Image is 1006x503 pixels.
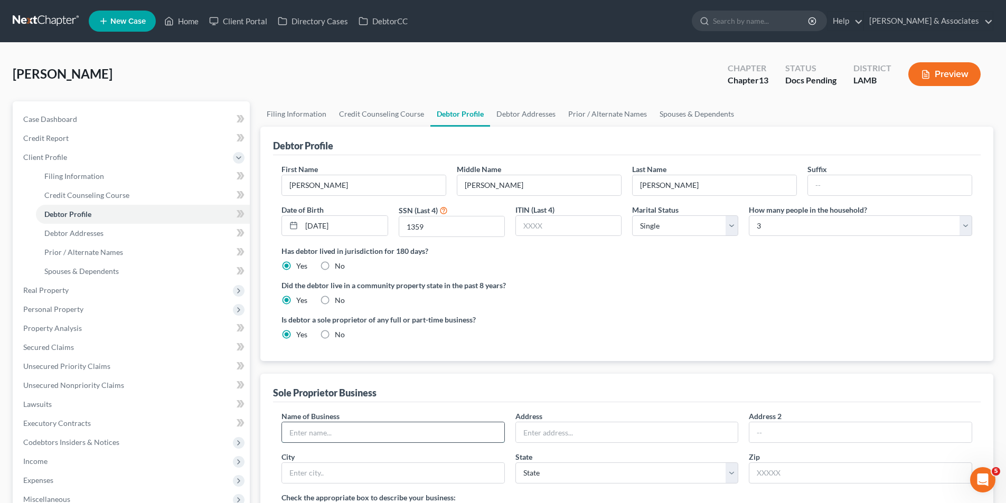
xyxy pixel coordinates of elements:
[282,422,504,442] input: Enter name...
[992,467,1000,476] span: 5
[281,245,972,257] label: Has debtor lived in jurisdiction for 180 days?
[457,175,621,195] input: M.I
[749,451,760,462] label: Zip
[260,101,333,127] a: Filing Information
[23,286,69,295] span: Real Property
[36,243,250,262] a: Prior / Alternate Names
[749,462,972,483] input: XXXXX
[273,386,377,399] div: Sole Proprietor Business
[490,101,562,127] a: Debtor Addresses
[864,12,993,31] a: [PERSON_NAME] & Associates
[44,172,104,181] span: Filing Information
[44,248,123,257] span: Prior / Alternate Names
[515,451,532,462] label: State
[15,110,250,129] a: Case Dashboard
[515,411,542,422] label: Address
[44,229,104,238] span: Debtor Addresses
[282,463,504,483] input: Enter city..
[808,175,972,195] input: --
[281,280,972,291] label: Did the debtor live in a community property state in the past 8 years?
[15,395,250,414] a: Lawsuits
[749,204,867,215] label: How many people in the household?
[281,314,622,325] label: Is debtor a sole proprietor of any full or part-time business?
[633,175,796,195] input: --
[23,419,91,428] span: Executory Contracts
[23,305,83,314] span: Personal Property
[36,186,250,205] a: Credit Counseling Course
[281,412,340,421] span: Name of Business
[159,12,204,31] a: Home
[23,324,82,333] span: Property Analysis
[785,62,836,74] div: Status
[15,129,250,148] a: Credit Report
[333,101,430,127] a: Credit Counseling Course
[23,476,53,485] span: Expenses
[399,205,438,216] label: SSN (Last 4)
[970,467,995,492] iframe: Intercom live chat
[23,400,52,409] span: Lawsuits
[516,422,738,442] input: Enter address...
[749,422,972,442] input: --
[632,164,666,175] label: Last Name
[44,191,129,200] span: Credit Counseling Course
[281,451,295,462] label: City
[908,62,981,86] button: Preview
[23,134,69,143] span: Credit Report
[430,101,490,127] a: Debtor Profile
[302,216,387,236] input: MM/DD/YYYY
[15,376,250,395] a: Unsecured Nonpriority Claims
[15,319,250,338] a: Property Analysis
[23,438,119,447] span: Codebtors Insiders & Notices
[516,216,621,236] input: XXXX
[728,74,768,87] div: Chapter
[23,343,74,352] span: Secured Claims
[15,357,250,376] a: Unsecured Priority Claims
[296,295,307,306] label: Yes
[853,62,891,74] div: District
[110,17,146,25] span: New Case
[807,164,827,175] label: Suffix
[785,74,836,87] div: Docs Pending
[281,204,324,215] label: Date of Birth
[272,12,353,31] a: Directory Cases
[296,329,307,340] label: Yes
[515,204,554,215] label: ITIN (Last 4)
[296,261,307,271] label: Yes
[335,329,345,340] label: No
[204,12,272,31] a: Client Portal
[23,457,48,466] span: Income
[749,411,782,422] label: Address 2
[36,224,250,243] a: Debtor Addresses
[457,164,501,175] label: Middle Name
[36,205,250,224] a: Debtor Profile
[23,362,110,371] span: Unsecured Priority Claims
[44,210,91,219] span: Debtor Profile
[653,101,740,127] a: Spouses & Dependents
[335,261,345,271] label: No
[713,11,810,31] input: Search by name...
[399,216,504,236] input: XXXX
[23,115,77,124] span: Case Dashboard
[15,338,250,357] a: Secured Claims
[828,12,863,31] a: Help
[36,167,250,186] a: Filing Information
[273,139,333,152] div: Debtor Profile
[281,492,456,503] label: Check the appropriate box to describe your business:
[23,381,124,390] span: Unsecured Nonpriority Claims
[353,12,413,31] a: DebtorCC
[281,164,318,175] label: First Name
[853,74,891,87] div: LAMB
[23,153,67,162] span: Client Profile
[15,414,250,433] a: Executory Contracts
[728,62,768,74] div: Chapter
[562,101,653,127] a: Prior / Alternate Names
[44,267,119,276] span: Spouses & Dependents
[282,175,446,195] input: --
[335,295,345,306] label: No
[632,204,679,215] label: Marital Status
[36,262,250,281] a: Spouses & Dependents
[13,66,112,81] span: [PERSON_NAME]
[759,75,768,85] span: 13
